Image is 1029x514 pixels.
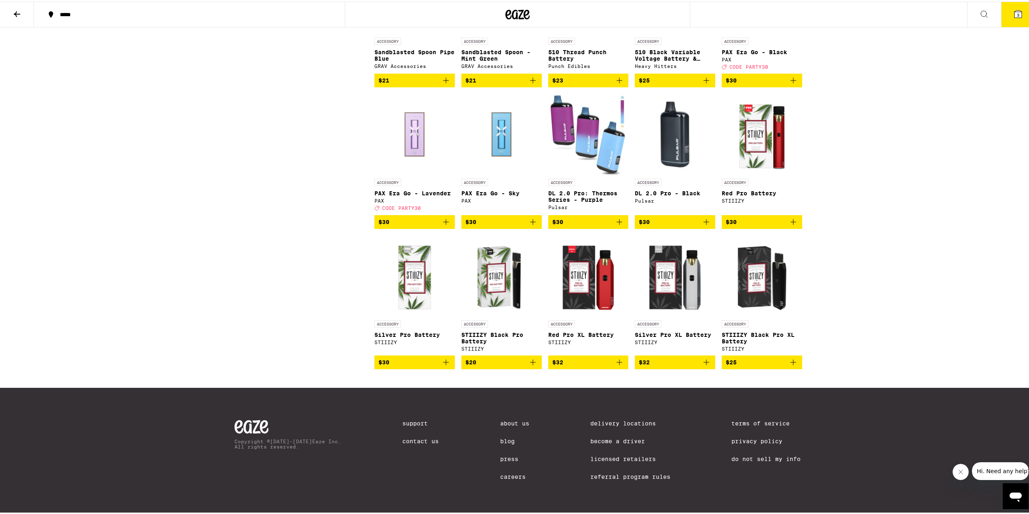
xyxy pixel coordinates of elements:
[378,217,389,224] span: $30
[378,357,389,364] span: $30
[548,36,575,43] p: ACCESSORY
[635,214,715,227] button: Add to bag
[722,72,802,86] button: Add to bag
[548,72,629,86] button: Add to bag
[722,214,802,227] button: Add to bag
[548,234,629,354] a: Open page for Red Pro XL Battery from STIIIZY
[639,357,650,364] span: $32
[374,214,455,227] button: Add to bag
[639,76,650,82] span: $25
[1003,482,1029,508] iframe: Button to launch messaging window
[461,177,488,184] p: ACCESSORY
[465,217,476,224] span: $30
[461,47,542,60] p: Sandblasted Spoon - Mint Green
[972,461,1029,478] iframe: Message from company
[548,234,629,315] img: STIIIZY - Red Pro XL Battery
[548,338,629,343] div: STIIIZY
[374,319,401,326] p: ACCESSORY
[552,217,563,224] span: $30
[461,234,542,354] a: Open page for STIIIZY Black Pro Battery from STIIIZY
[548,62,629,67] div: Punch Edibles
[635,72,715,86] button: Add to bag
[635,354,715,368] button: Add to bag
[378,76,389,82] span: $21
[374,330,455,336] p: Silver Pro Battery
[500,419,529,425] a: About Us
[548,330,629,336] p: Red Pro XL Battery
[722,234,802,315] img: STIIIZY - STIIIZY Black Pro XL Battery
[590,454,670,461] a: Licensed Retailers
[731,436,801,443] a: Privacy Policy
[374,62,455,67] div: GRAV Accessories
[5,6,58,12] span: Hi. Need any help?
[722,354,802,368] button: Add to bag
[722,345,802,350] div: STIIIZY
[465,357,476,364] span: $20
[548,188,629,201] p: DL 2.0 Pro: Thermos Series - Purple
[548,92,629,213] a: Open page for DL 2.0 Pro: Thermos Series - Purple from Pulsar
[461,234,542,315] img: STIIIZY - STIIIZY Black Pro Battery
[552,76,563,82] span: $23
[461,330,542,343] p: STIIIZY Black Pro Battery
[374,354,455,368] button: Add to bag
[500,472,529,478] a: Careers
[500,436,529,443] a: Blog
[639,217,650,224] span: $30
[235,437,341,448] p: Copyright © [DATE]-[DATE] Eaze Inc. All rights reserved.
[548,319,575,326] p: ACCESSORY
[374,47,455,60] p: Sandblasted Spoon Pipe Blue
[590,436,670,443] a: Become a Driver
[548,203,629,208] div: Pulsar
[374,234,455,354] a: Open page for Silver Pro Battery from STIIIZY
[729,63,768,68] span: CODE PARTY30
[461,72,542,86] button: Add to bag
[461,345,542,350] div: STIIIZY
[1017,11,1019,16] span: 3
[461,188,542,195] p: PAX Era Go - Sky
[552,357,563,364] span: $32
[374,338,455,343] div: STIIIZY
[722,47,802,54] p: PAX Era Go - Black
[635,234,715,354] a: Open page for Silver Pro XL Battery from STIIIZY
[461,36,488,43] p: ACCESSORY
[722,36,748,43] p: ACCESSORY
[722,330,802,343] p: STIIIZY Black Pro XL Battery
[461,197,542,202] div: PAX
[402,419,439,425] a: Support
[461,92,542,173] img: PAX - PAX Era Go - Sky
[635,338,715,343] div: STIIIZY
[722,188,802,195] p: Red Pro Battery
[374,36,401,43] p: ACCESSORY
[635,92,715,173] img: Pulsar - DL 2.0 Pro - Black
[590,472,670,478] a: Referral Program Rules
[500,454,529,461] a: Press
[635,330,715,336] p: Silver Pro XL Battery
[374,72,455,86] button: Add to bag
[548,47,629,60] p: 510 Thread Punch Battery
[461,92,542,213] a: Open page for PAX Era Go - Sky from PAX
[374,234,455,315] img: STIIIZY - Silver Pro Battery
[722,319,748,326] p: ACCESSORY
[374,197,455,202] div: PAX
[461,214,542,227] button: Add to bag
[722,92,802,213] a: Open page for Red Pro Battery from STIIIZY
[635,319,661,326] p: ACCESSORY
[635,177,661,184] p: ACCESSORY
[590,419,670,425] a: Delivery Locations
[635,36,661,43] p: ACCESSORY
[722,197,802,202] div: STIIIZY
[635,234,715,315] img: STIIIZY - Silver Pro XL Battery
[374,177,401,184] p: ACCESSORY
[953,462,969,478] iframe: Close message
[731,454,801,461] a: Do Not Sell My Info
[635,62,715,67] div: Heavy Hitters
[635,47,715,60] p: 510 Black Variable Voltage Battery & Charger
[461,62,542,67] div: GRAV Accessories
[726,357,737,364] span: $25
[722,234,802,354] a: Open page for STIIIZY Black Pro XL Battery from STIIIZY
[635,197,715,202] div: Pulsar
[374,92,455,213] a: Open page for PAX Era Go - Lavender from PAX
[374,188,455,195] p: PAX Era Go - Lavender
[465,76,476,82] span: $21
[635,188,715,195] p: DL 2.0 Pro - Black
